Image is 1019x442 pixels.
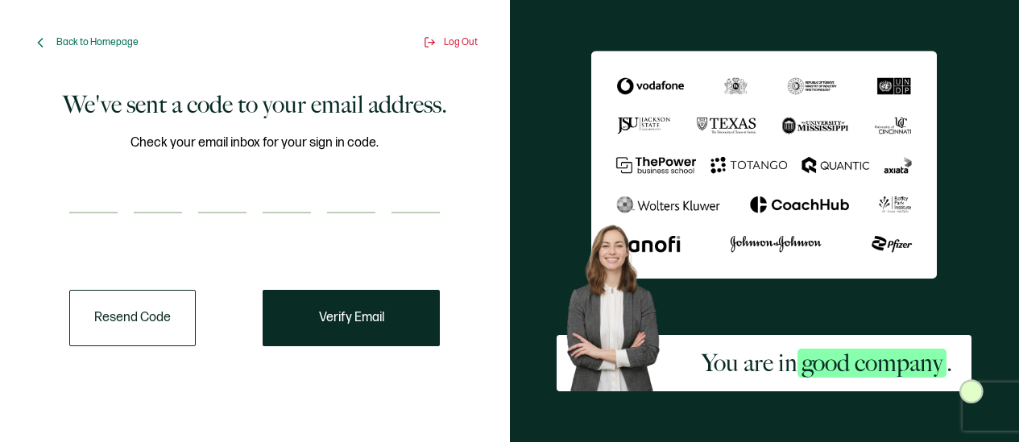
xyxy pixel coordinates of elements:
span: Check your email inbox for your sign in code. [130,133,379,153]
button: Resend Code [69,290,196,346]
h2: You are in . [702,347,952,379]
img: Sertifier Signup - You are in <span class="strong-h">good company</span>. Hero [557,217,681,391]
span: Log Out [444,36,478,48]
span: Back to Homepage [56,36,139,48]
span: Verify Email [319,312,384,324]
span: good company [797,349,947,378]
button: Verify Email [263,290,440,346]
img: Sertifier We've sent a code to your email address. [591,51,937,279]
img: Sertifier Signup [959,379,984,403]
h1: We've sent a code to your email address. [63,89,447,121]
